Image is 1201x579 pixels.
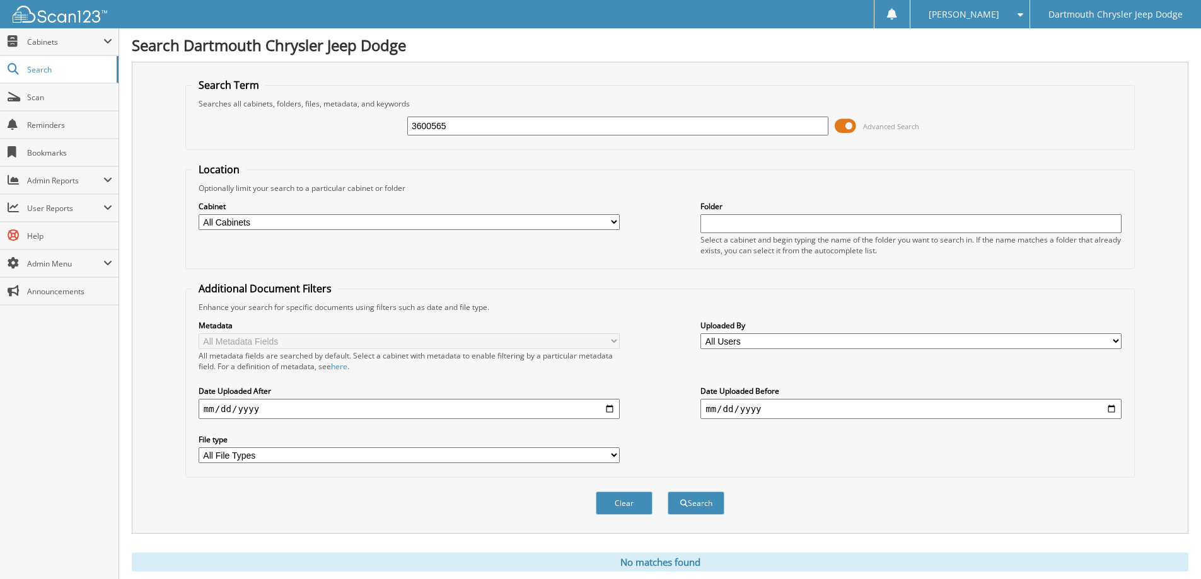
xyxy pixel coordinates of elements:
[27,231,112,241] span: Help
[596,491,653,515] button: Clear
[27,258,103,269] span: Admin Menu
[132,553,1188,571] div: No matches found
[192,183,1128,193] div: Optionally limit your search to a particular cabinet or folder
[27,147,112,158] span: Bookmarks
[700,201,1122,212] label: Folder
[27,203,103,214] span: User Reports
[668,491,724,515] button: Search
[27,175,103,186] span: Admin Reports
[700,234,1122,256] div: Select a cabinet and begin typing the name of the folder you want to search in. If the name match...
[199,386,620,396] label: Date Uploaded After
[929,11,999,18] span: [PERSON_NAME]
[13,6,107,23] img: scan123-logo-white.svg
[700,399,1122,419] input: end
[192,282,338,295] legend: Additional Document Filters
[199,201,620,212] label: Cabinet
[192,98,1128,109] div: Searches all cabinets, folders, files, metadata, and keywords
[199,320,620,331] label: Metadata
[192,302,1128,312] div: Enhance your search for specific documents using filters such as date and file type.
[132,35,1188,55] h1: Search Dartmouth Chrysler Jeep Dodge
[27,37,103,47] span: Cabinets
[27,120,112,130] span: Reminders
[199,434,620,445] label: File type
[700,386,1122,396] label: Date Uploaded Before
[192,163,246,176] legend: Location
[199,350,620,372] div: All metadata fields are searched by default. Select a cabinet with metadata to enable filtering b...
[331,361,347,372] a: here
[192,78,265,92] legend: Search Term
[863,122,919,131] span: Advanced Search
[27,286,112,297] span: Announcements
[1048,11,1183,18] span: Dartmouth Chrysler Jeep Dodge
[199,399,620,419] input: start
[27,64,110,75] span: Search
[700,320,1122,331] label: Uploaded By
[27,92,112,103] span: Scan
